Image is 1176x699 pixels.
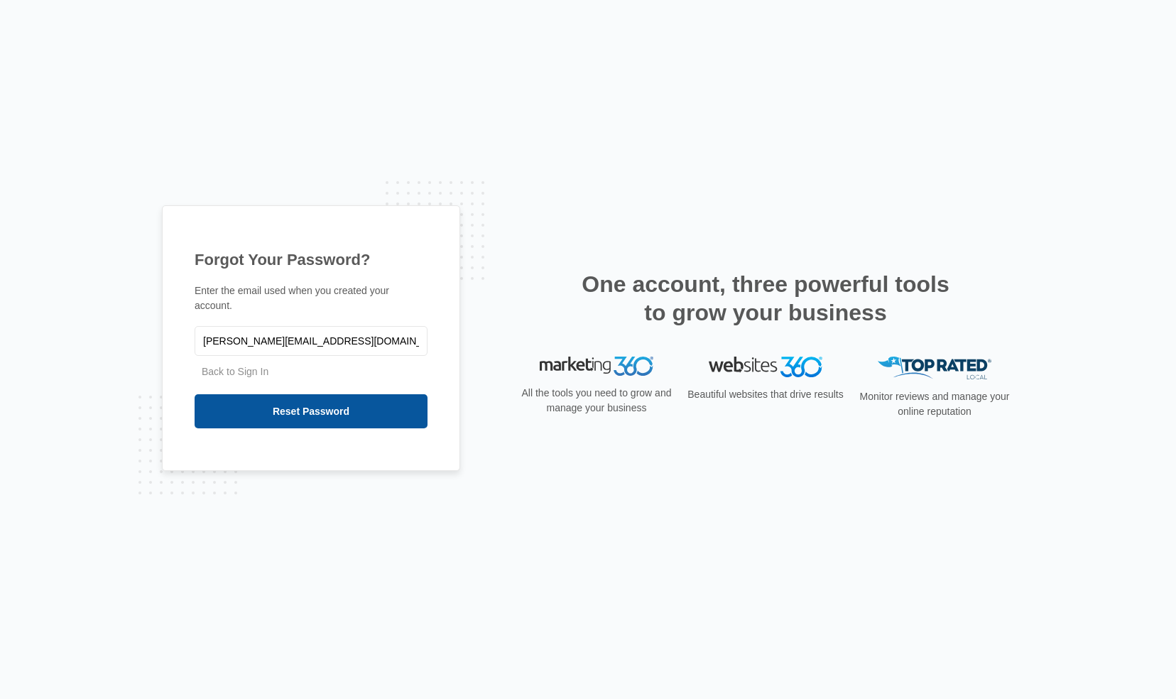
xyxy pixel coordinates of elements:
p: Enter the email used when you created your account. [195,283,428,313]
img: Top Rated Local [878,357,991,380]
p: Beautiful websites that drive results [686,387,845,402]
h2: One account, three powerful tools to grow your business [577,270,954,327]
input: Reset Password [195,394,428,428]
p: All the tools you need to grow and manage your business [517,386,676,416]
input: Email [195,326,428,356]
img: Marketing 360 [540,357,653,376]
p: Monitor reviews and manage your online reputation [855,389,1014,419]
h1: Forgot Your Password? [195,248,428,271]
img: Websites 360 [709,357,822,377]
a: Back to Sign In [202,366,268,377]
